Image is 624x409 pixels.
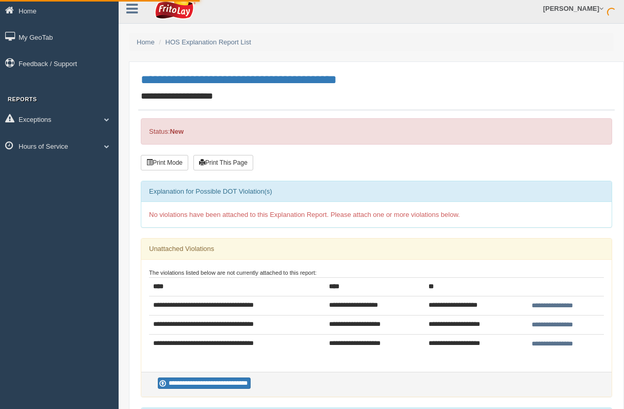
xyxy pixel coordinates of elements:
[137,38,155,46] a: Home
[141,118,612,145] div: Status:
[193,155,253,170] button: Print This Page
[141,181,612,202] div: Explanation for Possible DOT Violation(s)
[149,270,317,276] small: The violations listed below are not currently attached to this report:
[166,38,251,46] a: HOS Explanation Report List
[141,155,188,170] button: Print Mode
[141,239,612,259] div: Unattached Violations
[170,128,184,135] strong: New
[149,211,460,218] span: No violations have been attached to this Explanation Report. Please attach one or more violations...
